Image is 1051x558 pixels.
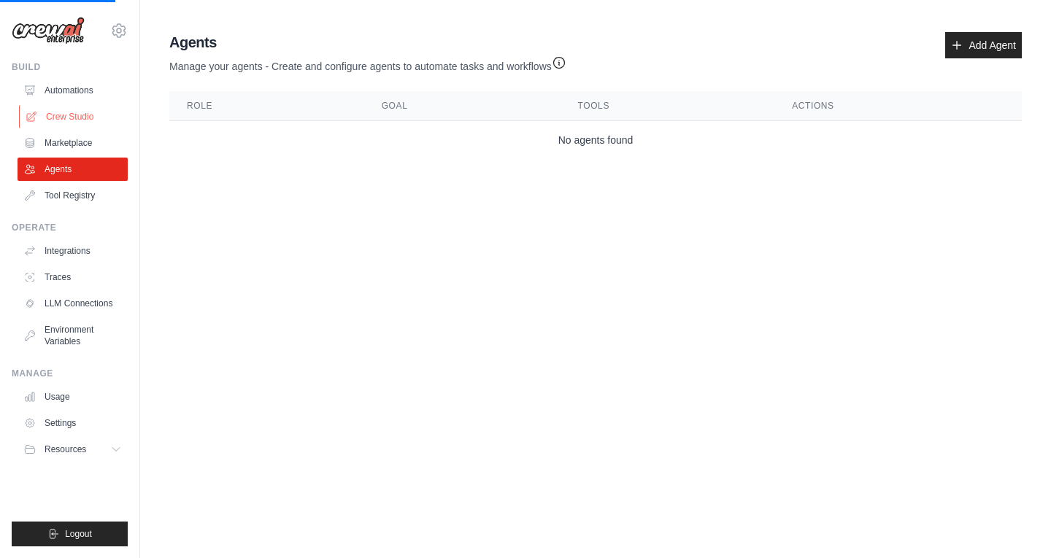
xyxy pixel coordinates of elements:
div: Build [12,61,128,73]
a: Environment Variables [18,318,128,353]
button: Resources [18,438,128,461]
td: No agents found [169,121,1022,160]
th: Goal [364,91,561,121]
a: Marketplace [18,131,128,155]
a: Automations [18,79,128,102]
th: Tools [561,91,775,121]
div: Manage [12,368,128,379]
p: Manage your agents - Create and configure agents to automate tasks and workflows [169,53,566,74]
div: Operate [12,222,128,233]
a: Agents [18,158,128,181]
span: Logout [65,528,92,540]
button: Logout [12,522,128,546]
a: LLM Connections [18,292,128,315]
th: Actions [774,91,1022,121]
a: Traces [18,266,128,289]
iframe: Chat Widget [978,488,1051,558]
a: Tool Registry [18,184,128,207]
a: Crew Studio [19,105,129,128]
a: Settings [18,411,128,435]
span: Resources [45,443,86,455]
th: Role [169,91,364,121]
h2: Agents [169,32,566,53]
a: Usage [18,385,128,408]
a: Add Agent [945,32,1022,58]
img: Logo [12,17,85,44]
a: Integrations [18,239,128,263]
